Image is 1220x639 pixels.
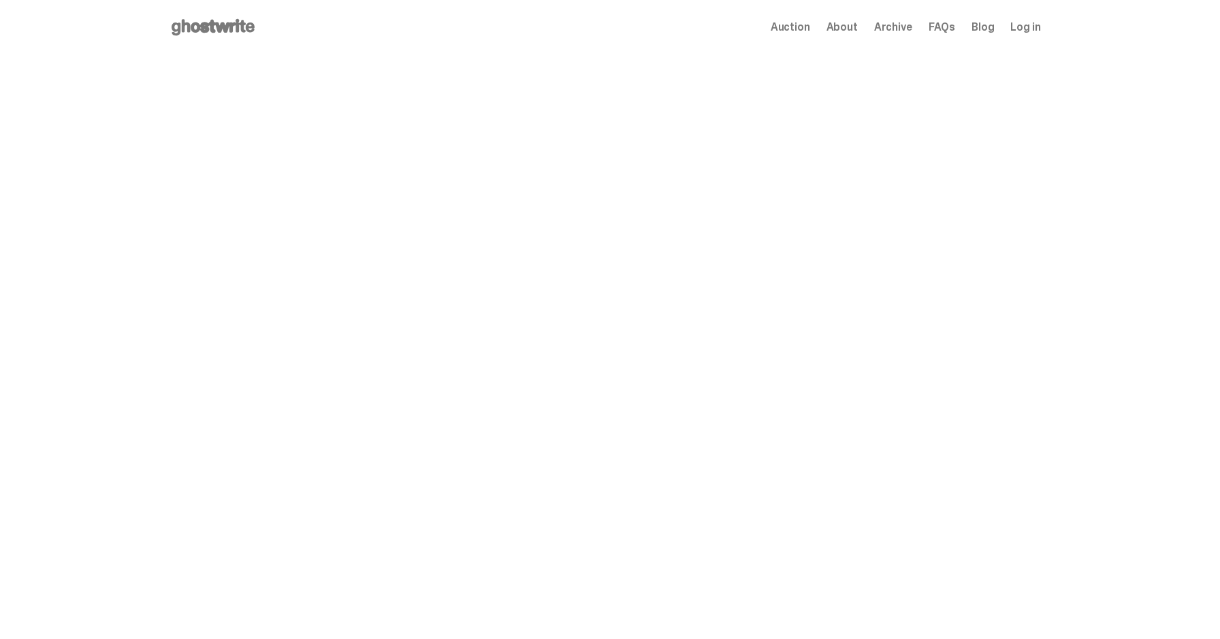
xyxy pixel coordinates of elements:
[826,22,858,33] a: About
[972,22,994,33] a: Blog
[874,22,912,33] a: Archive
[771,22,810,33] a: Auction
[1010,22,1040,33] a: Log in
[929,22,955,33] a: FAQs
